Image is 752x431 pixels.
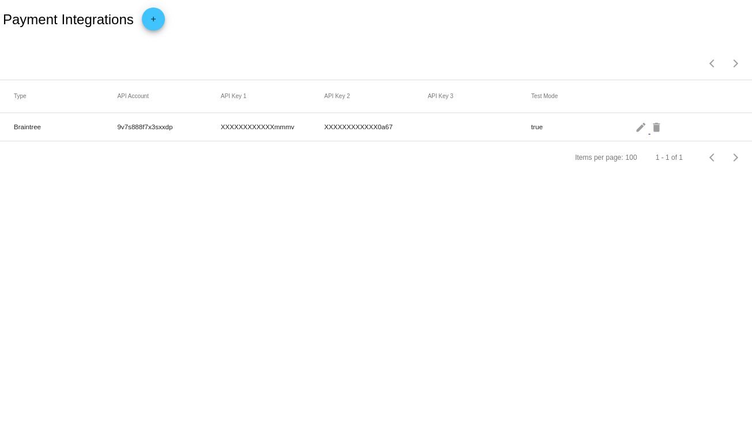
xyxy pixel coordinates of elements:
[117,93,220,99] mat-header-cell: API Account
[701,146,724,169] button: Previous page
[117,120,220,133] mat-cell: 9v7s888f7x3sxxdp
[3,12,134,28] h2: Payment Integrations
[724,146,747,169] button: Next page
[656,153,683,162] div: 1 - 1 of 1
[428,93,531,99] mat-header-cell: API Key 3
[651,118,664,136] mat-icon: delete
[575,153,623,162] div: Items per page:
[14,120,117,133] mat-cell: Braintree
[324,93,427,99] mat-header-cell: API Key 2
[531,93,634,99] mat-header-cell: Test Mode
[635,118,649,136] mat-icon: edit
[221,120,324,133] mat-cell: XXXXXXXXXXXXmmmv
[14,93,117,99] mat-header-cell: Type
[626,153,637,162] div: 100
[531,120,634,133] mat-cell: true
[324,120,427,133] mat-cell: XXXXXXXXXXXX0a67
[221,93,324,99] mat-header-cell: API Key 1
[146,15,160,29] mat-icon: add
[701,52,724,75] button: Previous page
[724,52,747,75] button: Next page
